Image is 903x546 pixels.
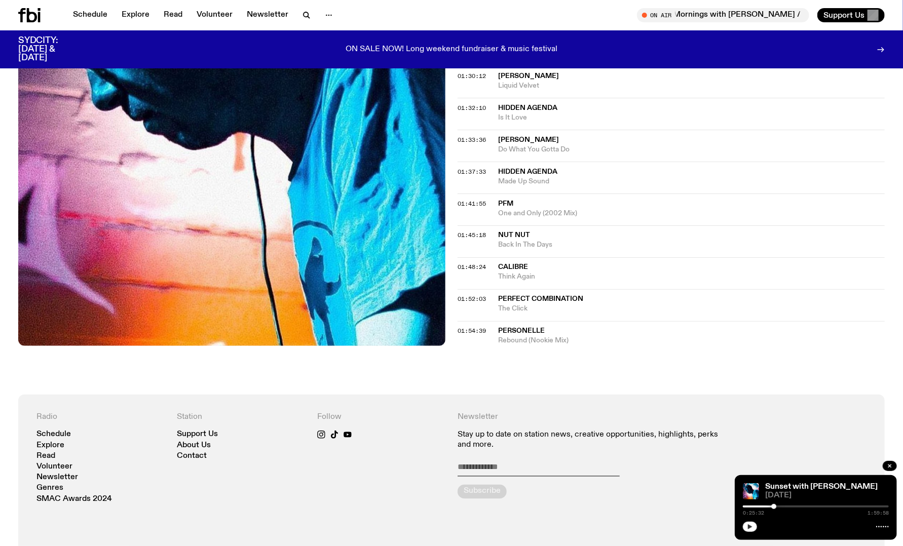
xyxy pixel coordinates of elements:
span: Support Us [823,11,864,20]
a: Schedule [36,431,71,438]
a: Genres [36,484,63,492]
button: 01:33:36 [458,137,486,143]
a: Explore [36,442,64,449]
a: Explore [116,8,156,22]
a: Sunset with [PERSON_NAME] [765,483,878,491]
p: Stay up to date on station news, creative opportunities, highlights, perks and more. [458,431,726,450]
span: Think Again [498,272,885,282]
button: 01:52:03 [458,297,486,302]
h4: Station [177,413,305,422]
span: Personelle [498,328,545,335]
a: Volunteer [191,8,239,22]
span: 01:41:55 [458,200,486,208]
span: HIdden Agenda [498,104,557,111]
span: Calibre [498,264,528,271]
button: On AirMornings with [PERSON_NAME] / [US_STATE][PERSON_NAME] Interview [637,8,809,22]
button: 01:54:39 [458,329,486,334]
h4: Newsletter [458,413,726,422]
span: Do What You Gotta Do [498,145,885,154]
span: Rebound (Nookie Mix) [498,336,885,346]
a: Newsletter [36,474,78,481]
a: Volunteer [36,463,72,471]
a: Contact [177,452,207,460]
button: 01:48:24 [458,265,486,270]
button: 01:37:33 [458,169,486,175]
span: 01:37:33 [458,168,486,176]
span: 01:32:10 [458,104,486,112]
p: ON SALE NOW! Long weekend fundraiser & music festival [346,45,557,54]
span: 01:33:36 [458,136,486,144]
a: Newsletter [241,8,294,22]
a: SMAC Awards 2024 [36,495,112,503]
span: The Click [498,304,885,314]
a: Schedule [67,8,114,22]
span: HIdden Agenda [498,168,557,175]
span: 01:48:24 [458,263,486,271]
a: Support Us [177,431,218,438]
span: 01:30:12 [458,72,486,80]
span: Back In The Days [498,241,885,250]
button: Subscribe [458,485,507,499]
span: One and Only (2002 Mix) [498,209,885,218]
button: 01:30:12 [458,73,486,79]
span: Nut Nut [498,232,530,239]
span: [PERSON_NAME] [498,72,559,80]
span: Is It Love [498,113,885,123]
h3: SYDCITY: [DATE] & [DATE] [18,36,83,62]
button: 01:45:18 [458,233,486,239]
button: 01:32:10 [458,105,486,111]
span: Perfect Combination [498,296,583,303]
span: 1:59:58 [868,511,889,516]
span: Liquid Velvet [498,81,885,91]
button: 01:41:55 [458,201,486,207]
a: Read [158,8,189,22]
span: [PERSON_NAME] [498,136,559,143]
a: Read [36,452,55,460]
span: Made Up Sound [498,177,885,186]
span: [DATE] [765,492,889,499]
h4: Radio [36,413,165,422]
span: 01:52:03 [458,295,486,303]
span: 01:45:18 [458,231,486,240]
h4: Follow [317,413,445,422]
span: 0:25:32 [743,511,764,516]
a: About Us [177,442,211,449]
img: Simon Caldwell stands side on, looking downwards. He has headphones on. Behind him is a brightly ... [743,483,759,499]
span: 01:54:39 [458,327,486,335]
button: Support Us [817,8,885,22]
span: PFM [498,200,513,207]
